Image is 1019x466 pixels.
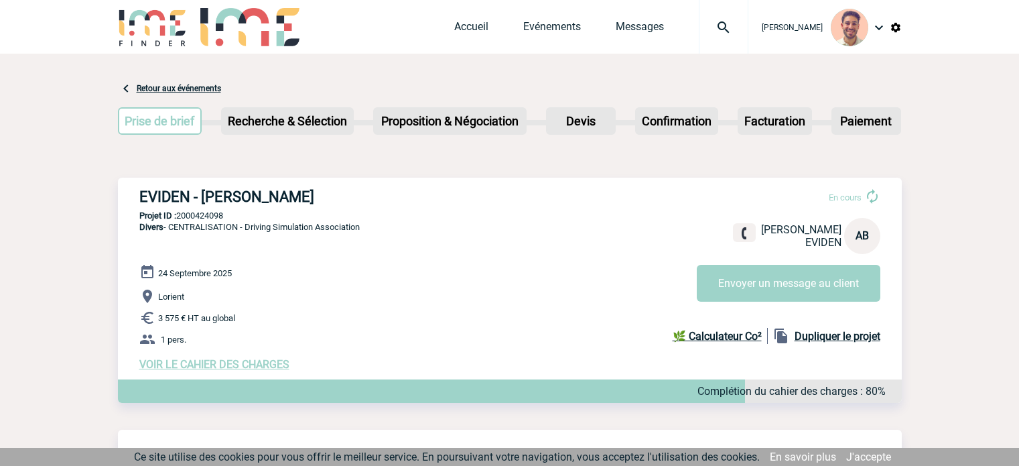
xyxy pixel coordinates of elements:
img: IME-Finder [118,8,188,46]
b: 🌿 Calculateur Co² [673,330,762,343]
h3: EVIDEN - [PERSON_NAME] [139,188,541,205]
img: file_copy-black-24dp.png [773,328,789,344]
a: 🌿 Calculateur Co² [673,328,768,344]
a: Retour aux événements [137,84,221,93]
img: fixe.png [738,227,750,239]
span: [PERSON_NAME] [762,23,823,32]
span: Divers [139,222,163,232]
a: Accueil [454,20,488,39]
a: Messages [616,20,664,39]
p: Proposition & Négociation [375,109,525,133]
a: VOIR LE CAHIER DES CHARGES [139,358,289,371]
span: Lorient [158,292,184,302]
span: 24 Septembre 2025 [158,268,232,278]
p: Facturation [739,109,811,133]
a: J'accepte [846,451,891,463]
span: AB [856,229,869,242]
p: Prise de brief [119,109,201,133]
span: Ce site utilise des cookies pour vous offrir le meilleur service. En poursuivant votre navigation... [134,451,760,463]
p: Confirmation [636,109,717,133]
p: Paiement [833,109,900,133]
b: Projet ID : [139,211,176,221]
p: Recherche & Sélection [222,109,352,133]
a: Evénements [523,20,581,39]
span: 3 575 € HT au global [158,313,235,323]
a: En savoir plus [770,451,836,463]
span: 1 pers. [161,335,186,345]
b: Dupliquer le projet [795,330,880,343]
span: - CENTRALISATION - Driving Simulation Association [139,222,360,232]
img: 132114-0.jpg [831,9,868,46]
p: Devis [547,109,614,133]
span: EVIDEN [805,236,841,249]
span: [PERSON_NAME] [761,223,841,236]
p: 2000424098 [118,211,902,221]
span: En cours [829,192,862,202]
button: Envoyer un message au client [697,265,880,302]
